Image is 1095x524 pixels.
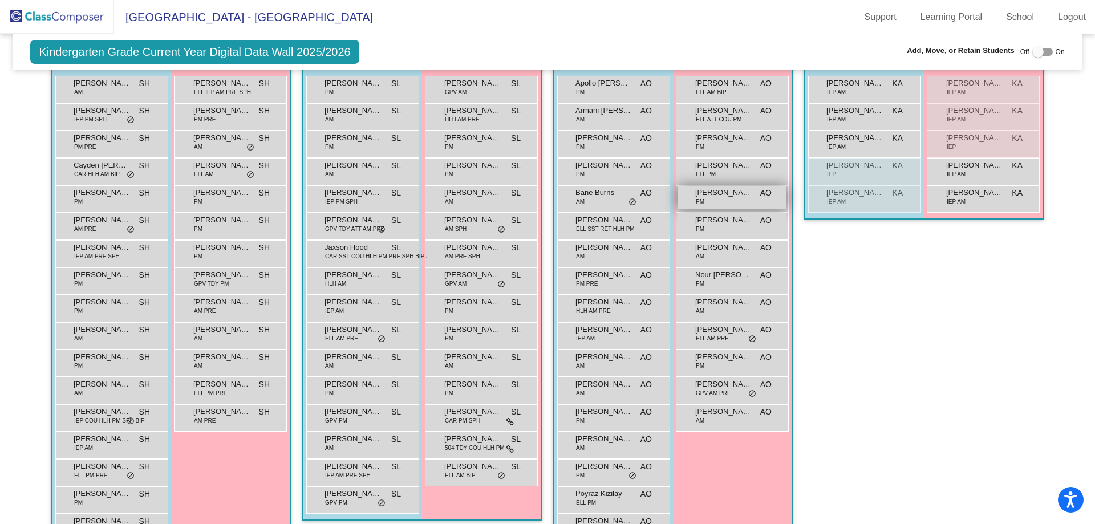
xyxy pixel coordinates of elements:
[947,170,966,178] span: IEP AM
[74,307,83,315] span: PM
[1012,187,1023,199] span: KA
[511,105,521,117] span: SL
[511,78,521,90] span: SL
[259,269,270,281] span: SH
[892,160,903,172] span: KA
[391,379,401,391] span: SL
[74,406,131,417] span: [PERSON_NAME]
[74,324,131,335] span: [PERSON_NAME]
[127,116,135,125] span: do_not_disturb_alt
[760,132,772,144] span: AO
[511,160,521,172] span: SL
[760,351,772,363] span: AO
[325,351,382,363] span: [PERSON_NAME]
[575,242,632,253] span: [PERSON_NAME]
[444,296,501,308] span: [PERSON_NAME]
[259,296,270,308] span: SH
[325,252,438,261] span: CAR SST COU HLH PM PRE SPH BIP SOA
[30,40,359,64] span: Kindergarten Grade Current Year Digital Data Wall 2025/2026
[74,351,131,363] span: [PERSON_NAME]
[139,242,150,254] span: SH
[193,160,250,171] span: [PERSON_NAME]
[696,143,704,151] span: PM
[193,324,250,335] span: [PERSON_NAME]-[GEOGRAPHIC_DATA]
[445,115,480,124] span: HLH AM PRE
[640,324,652,336] span: AO
[695,160,752,171] span: [PERSON_NAME]
[193,296,250,308] span: [PERSON_NAME]
[444,324,501,335] span: [PERSON_NAME]
[444,105,501,116] span: [PERSON_NAME]
[74,170,120,178] span: CAR HLH AM BIP
[575,187,632,198] span: Bane Burns
[760,105,772,117] span: AO
[74,105,131,116] span: [PERSON_NAME]
[911,8,992,26] a: Learning Portal
[194,361,202,370] span: AM
[259,78,270,90] span: SH
[74,461,131,472] span: [PERSON_NAME]
[139,461,150,473] span: SH
[445,197,453,206] span: AM
[74,242,131,253] span: [PERSON_NAME]
[74,160,131,171] span: Cayden [PERSON_NAME]
[827,170,836,178] span: IEP
[246,170,254,180] span: do_not_disturb_alt
[640,187,652,199] span: AO
[193,105,250,116] span: [PERSON_NAME]
[947,143,956,151] span: IEP
[127,170,135,180] span: do_not_disturb_alt
[246,143,254,152] span: do_not_disturb_alt
[74,379,131,390] span: [PERSON_NAME]
[640,296,652,308] span: AO
[576,170,585,178] span: PM
[695,351,752,363] span: [PERSON_NAME]
[325,361,334,370] span: AM
[74,132,131,144] span: [PERSON_NAME]
[696,279,704,288] span: PM
[325,389,334,397] span: PM
[511,269,521,281] span: SL
[325,214,382,226] span: [PERSON_NAME]
[139,433,150,445] span: SH
[391,78,401,90] span: SL
[946,105,1003,116] span: [PERSON_NAME] (Cece) [PERSON_NAME]
[575,105,632,116] span: Armani [PERSON_NAME]
[760,269,772,281] span: AO
[325,197,358,206] span: IEP PM SPH
[760,78,772,90] span: AO
[445,252,480,261] span: AM PRE SPH
[946,160,1003,171] span: [PERSON_NAME]
[325,324,382,335] span: [PERSON_NAME]
[194,416,216,425] span: AM PRE
[640,132,652,144] span: AO
[444,406,501,417] span: [PERSON_NAME]
[259,379,270,391] span: SH
[445,279,467,288] span: GPV AM
[511,296,521,308] span: SL
[576,307,611,315] span: HLH AM PRE
[74,214,131,226] span: [PERSON_NAME]
[947,88,966,96] span: IEP AM
[325,416,347,425] span: GPV PM
[575,160,632,171] span: [PERSON_NAME]
[445,444,505,452] span: 504 TDY COU HLH PM
[259,242,270,254] span: SH
[325,170,334,178] span: AM
[391,296,401,308] span: SL
[325,78,382,89] span: [PERSON_NAME]
[259,160,270,172] span: SH
[139,269,150,281] span: SH
[628,198,636,207] span: do_not_disturb_alt
[325,115,334,124] span: AM
[826,105,883,116] span: [PERSON_NAME]
[1056,47,1065,57] span: On
[1049,8,1095,26] a: Logout
[695,78,752,89] span: [PERSON_NAME]
[855,8,906,26] a: Support
[74,334,83,343] span: AM
[74,225,96,233] span: AM PRE
[391,351,401,363] span: SL
[760,324,772,336] span: AO
[511,242,521,254] span: SL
